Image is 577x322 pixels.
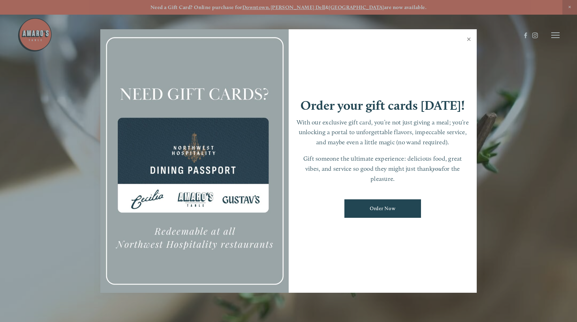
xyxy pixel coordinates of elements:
h1: Order your gift cards [DATE]! [301,99,465,112]
a: Order Now [344,199,421,218]
em: you [432,165,442,172]
a: Close [462,30,476,50]
p: With our exclusive gift card, you’re not just giving a meal; you’re unlocking a portal to unforge... [296,117,470,147]
p: Gift someone the ultimate experience: delicious food, great vibes, and service so good they might... [296,154,470,184]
